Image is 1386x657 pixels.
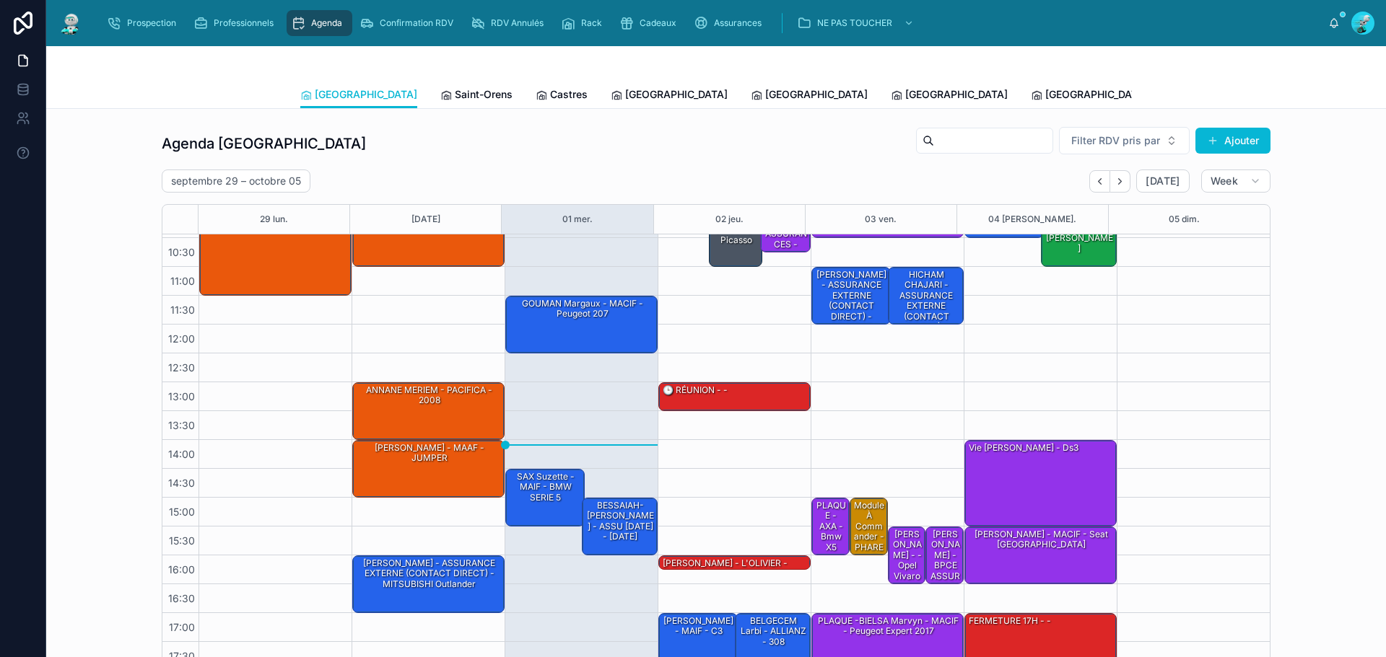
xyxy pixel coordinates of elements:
[58,12,84,35] img: App logo
[162,133,366,154] h1: Agenda [GEOGRAPHIC_DATA]
[965,441,1116,526] div: Vie [PERSON_NAME] - Ds3
[103,10,186,36] a: Prospection
[165,246,199,258] span: 10:30
[550,87,588,102] span: Castres
[353,210,504,266] div: [PERSON_NAME] - PACIFICA - NISSAN QASHQAI
[506,469,584,526] div: SAX Suzette - MAIF - BMW SERIE 5
[965,527,1116,583] div: [PERSON_NAME] - MACIF - seat [GEOGRAPHIC_DATA]
[165,332,199,345] span: 12:00
[508,297,656,321] div: GOUMAN Margaux - MACIF - Peugeot 207
[585,499,657,544] div: BESSAIAH-[PERSON_NAME] - ASSU [DATE] - [DATE]
[817,17,892,29] span: NE PAS TOUCHER
[611,81,728,110] a: [GEOGRAPHIC_DATA]
[689,10,772,36] a: Assurances
[287,10,352,36] a: Agenda
[812,268,890,324] div: [PERSON_NAME] - ASSURANCE EXTERNE (CONTACT DIRECT) - PEUGEOT Partner
[763,196,809,272] div: [PERSON_NAME] - BPCE ASSURANCES - Chevrolet aveo
[865,205,897,234] button: 03 ven.
[200,210,351,295] div: [PERSON_NAME] - MACIF - Q5
[583,498,658,555] div: BESSAIAH-[PERSON_NAME] - ASSU [DATE] - [DATE]
[765,87,868,102] span: [GEOGRAPHIC_DATA]
[1146,175,1180,188] span: [DATE]
[440,81,513,110] a: Saint-Orens
[625,87,728,102] span: [GEOGRAPHIC_DATA]
[1195,128,1270,154] button: Ajouter
[581,17,602,29] span: Rack
[355,10,463,36] a: Confirmation RDV
[353,441,504,497] div: [PERSON_NAME] - MAAF - JUMPER
[466,10,554,36] a: RDV Annulés
[1201,169,1270,193] button: Week
[889,527,925,583] div: [PERSON_NAME] - - opel vivaro
[311,17,342,29] span: Agenda
[1059,127,1190,154] button: Select Button
[353,383,504,439] div: ANNANE MERIEM - PACIFICA - 2008
[715,205,744,234] button: 02 jeu.
[751,81,868,110] a: [GEOGRAPHIC_DATA]
[355,441,503,465] div: [PERSON_NAME] - MAAF - JUMPER
[661,384,729,397] div: 🕒 RÉUNION - -
[926,527,963,583] div: [PERSON_NAME] - BPCE ASSURANCES - C4
[355,557,503,591] div: [PERSON_NAME] - ASSURANCE EXTERNE (CONTACT DIRECT) - MITSUBISHI Outlander
[165,563,199,576] span: 16:00
[165,534,199,547] span: 15:30
[300,81,417,109] a: [GEOGRAPHIC_DATA]
[127,17,176,29] span: Prospection
[738,614,810,648] div: BELGECEM Larbi - ALLIANZ - 308
[536,81,588,110] a: Castres
[1042,210,1117,266] div: [PERSON_NAME] - ORNIKAR - [PERSON_NAME]
[165,390,199,402] span: 13:00
[661,614,736,638] div: [PERSON_NAME] - MAIF - C3
[891,528,925,583] div: [PERSON_NAME] - - opel vivaro
[1211,175,1238,188] span: Week
[889,268,964,324] div: HICHAM CHAJARI - ASSURANCE EXTERNE (CONTACT DIRECT) - Mercedes Classe A
[891,268,963,354] div: HICHAM CHAJARI - ASSURANCE EXTERNE (CONTACT DIRECT) - Mercedes Classe A
[562,205,593,234] button: 01 mer.
[411,205,440,234] button: [DATE]
[315,87,417,102] span: [GEOGRAPHIC_DATA]
[905,87,1008,102] span: [GEOGRAPHIC_DATA]
[508,470,583,504] div: SAX Suzette - MAIF - BMW SERIE 5
[455,87,513,102] span: Saint-Orens
[214,17,274,29] span: Professionnels
[353,556,504,612] div: [PERSON_NAME] - ASSURANCE EXTERNE (CONTACT DIRECT) - MITSUBISHI Outlander
[891,81,1008,110] a: [GEOGRAPHIC_DATA]
[814,614,962,638] div: PLAQUE -BIELSA Marvyn - MACIF - Peugeot Expert 2017
[506,296,657,353] div: GOUMAN Margaux - MACIF - Peugeot 207
[928,528,962,604] div: [PERSON_NAME] - BPCE ASSURANCES - C4
[1089,170,1110,193] button: Back
[714,17,762,29] span: Assurances
[165,419,199,431] span: 13:30
[988,205,1076,234] button: 04 [PERSON_NAME].
[165,506,199,518] span: 15:00
[260,205,288,234] div: 29 lun.
[491,17,544,29] span: RDV Annulés
[165,361,199,374] span: 12:30
[557,10,612,36] a: Rack
[1169,205,1200,234] button: 05 dim.
[171,174,301,188] h2: septembre 29 – octobre 05
[355,384,503,407] div: ANNANE MERIEM - PACIFICA - 2008
[814,499,848,554] div: PLAQUE - AXA - bmw x5
[659,383,810,410] div: 🕒 RÉUNION - -
[793,10,921,36] a: NE PAS TOUCHER
[1110,170,1130,193] button: Next
[1071,133,1160,148] span: Filter RDV pris par
[1136,169,1189,193] button: [DATE]
[1031,81,1148,110] a: [GEOGRAPHIC_DATA]
[659,556,810,570] div: [PERSON_NAME] - L'OLIVIER -
[380,17,453,29] span: Confirmation RDV
[812,498,849,555] div: PLAQUE - AXA - bmw x5
[165,592,199,604] span: 16:30
[814,268,889,344] div: [PERSON_NAME] - ASSURANCE EXTERNE (CONTACT DIRECT) - PEUGEOT Partner
[967,441,1080,454] div: Vie [PERSON_NAME] - Ds3
[167,275,199,287] span: 11:00
[967,528,1115,552] div: [PERSON_NAME] - MACIF - seat [GEOGRAPHIC_DATA]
